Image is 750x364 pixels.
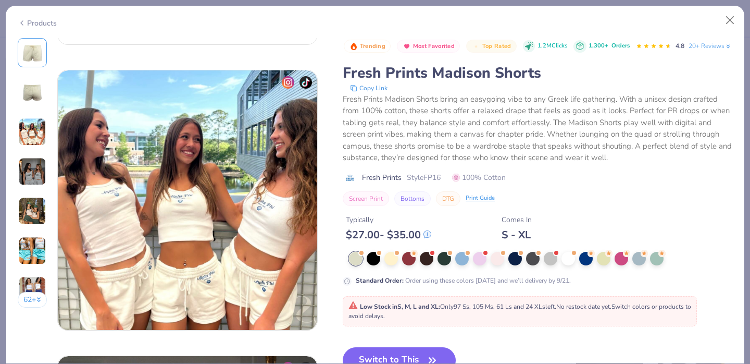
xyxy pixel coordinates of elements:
[611,42,630,50] span: Orders
[362,172,402,183] span: Fresh Prints
[502,214,532,225] div: Comes In
[689,41,732,51] a: 20+ Reviews
[348,302,691,320] span: Only 97 Ss, 105 Ms, 61 Ls and 24 XLs left. Switch colors or products to avoid delays.
[394,191,431,206] button: Bottoms
[299,76,312,89] img: tiktok-icon.png
[343,191,389,206] button: Screen Print
[20,80,45,105] img: Back
[58,70,317,330] img: 9ba012e7-b514-42de-940d-6c77c5f85f67
[18,276,46,305] img: User generated content
[556,302,611,311] span: No restock date yet.
[360,43,385,49] span: Trending
[407,172,441,183] span: Style FP16
[343,174,357,182] img: brand logo
[636,38,671,55] div: 4.8 Stars
[466,40,516,53] button: Badge Button
[482,43,511,49] span: Top Rated
[18,18,57,29] div: Products
[472,42,480,51] img: Top Rated sort
[18,197,46,225] img: User generated content
[346,228,431,241] div: $ 27.00 - $ 35.00
[589,42,630,51] div: 1,300+
[356,276,571,285] div: Order using these colors [DATE] and we’ll delivery by 9/21.
[413,43,455,49] span: Most Favorited
[343,63,732,83] div: Fresh Prints Madison Shorts
[20,40,45,65] img: Front
[466,194,495,203] div: Print Guide
[349,42,358,51] img: Trending sort
[676,42,684,50] span: 4.8
[282,76,294,89] img: insta-icon.png
[720,10,740,30] button: Close
[18,292,47,308] button: 62+
[356,276,404,285] strong: Standard Order :
[18,237,46,265] img: User generated content
[397,40,460,53] button: Badge Button
[436,191,460,206] button: DTG
[403,42,411,51] img: Most Favorited sort
[343,93,732,164] div: Fresh Prints Madison Shorts bring an easygoing vibe to any Greek life gathering. With a unisex de...
[452,172,506,183] span: 100% Cotton
[18,157,46,186] img: User generated content
[346,214,431,225] div: Typically
[344,40,391,53] button: Badge Button
[347,83,391,93] button: copy to clipboard
[18,118,46,146] img: User generated content
[360,302,440,311] strong: Low Stock in S, M, L and XL :
[537,42,567,51] span: 1.2M Clicks
[502,228,532,241] div: S - XL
